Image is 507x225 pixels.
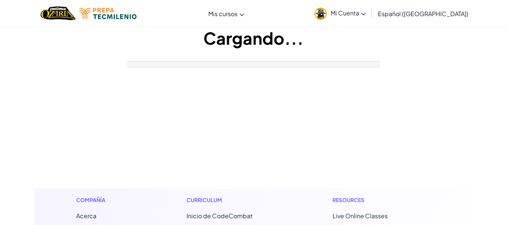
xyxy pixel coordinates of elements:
a: Ozaria by CodeCombat logo [41,6,75,21]
span: Inicio de CodeCombat [187,212,253,220]
h1: Curriculum [187,196,285,204]
h1: Resources [332,196,431,204]
span: Mis cursos [208,10,238,18]
span: Mi Cuenta [331,9,366,17]
img: Home [41,6,75,21]
img: avatar [314,8,327,20]
h1: Compañía [76,196,139,204]
a: Mi Cuenta [311,2,370,25]
a: Live Online Classes [332,212,388,220]
a: Español ([GEOGRAPHIC_DATA]) [374,3,472,24]
img: Tecmilenio logo [80,8,137,19]
a: Acerca [76,212,96,220]
span: Español ([GEOGRAPHIC_DATA]) [378,10,468,18]
a: Mis cursos [205,3,248,24]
